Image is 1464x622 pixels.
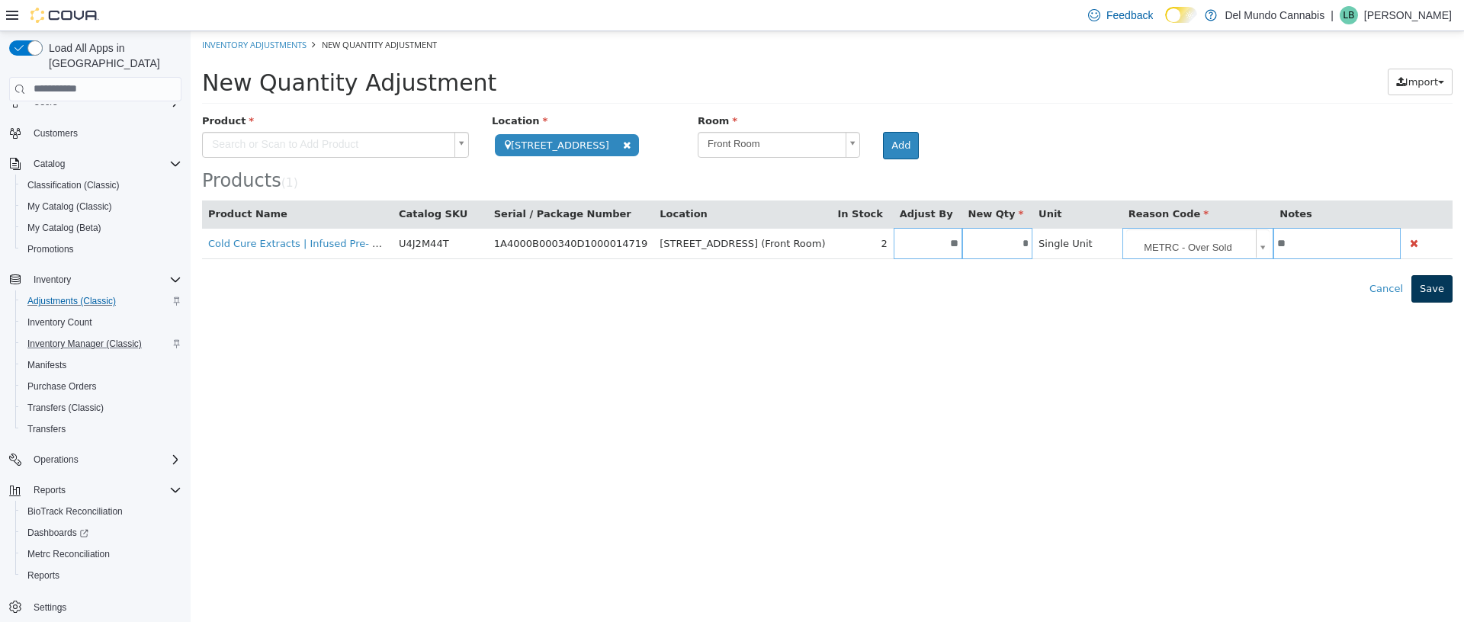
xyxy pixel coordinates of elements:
a: METRC - Over Sold [936,198,1080,227]
button: Import [1197,37,1262,65]
small: ( ) [91,145,108,159]
span: Adjustments (Classic) [27,295,116,307]
span: New Qty [778,177,833,188]
button: Metrc Reconciliation [15,543,188,565]
span: Settings [27,597,181,616]
span: Transfers [21,420,181,438]
span: [STREET_ADDRESS] (Front Room) [469,207,634,218]
button: Notes [1089,175,1124,191]
a: Adjustments (Classic) [21,292,122,310]
span: My Catalog (Classic) [27,200,112,213]
a: Inventory Count [21,313,98,332]
button: My Catalog (Beta) [15,217,188,239]
span: Inventory Count [27,316,92,329]
button: Inventory [3,269,188,290]
td: 2 [640,197,702,228]
p: Del Mundo Cannabis [1225,6,1324,24]
button: Adjustments (Classic) [15,290,188,312]
button: In Stock [647,175,695,191]
span: Manifests [27,359,66,371]
span: Operations [27,450,181,469]
button: Catalog [3,153,188,175]
button: Classification (Classic) [15,175,188,196]
span: Adjustments (Classic) [21,292,181,310]
p: [PERSON_NAME] [1364,6,1452,24]
a: My Catalog (Classic) [21,197,118,216]
span: Room [507,84,547,95]
a: Dashboards [21,524,95,542]
button: Serial / Package Number [303,175,444,191]
span: Products [11,139,91,160]
span: Dashboards [21,524,181,542]
a: Dashboards [15,522,188,543]
span: Catalog [34,158,65,170]
a: Customers [27,124,84,143]
span: Search or Scan to Add Product [12,101,258,126]
span: Customers [34,127,78,139]
a: Purchase Orders [21,377,103,396]
span: My Catalog (Classic) [21,197,181,216]
span: Classification (Classic) [27,179,120,191]
button: Cancel [1170,244,1221,271]
button: My Catalog (Classic) [15,196,188,217]
span: Metrc Reconciliation [27,548,110,560]
a: Transfers [21,420,72,438]
button: Promotions [15,239,188,260]
button: Transfers [15,418,188,440]
a: Cold Cure Extracts | Infused Pre- Roll - Banana Cream Soda [18,207,310,218]
span: Front Room [508,101,649,125]
a: Inventory Adjustments [11,8,116,19]
button: Delete Product [1216,204,1231,221]
a: Inventory Manager (Classic) [21,335,148,353]
span: Reports [21,566,181,585]
button: Unit [848,175,874,191]
button: Inventory Count [15,312,188,333]
button: Purchase Orders [15,376,188,397]
span: Promotions [21,240,181,258]
button: Reports [3,479,188,501]
span: Catalog [27,155,181,173]
td: 1A4000B000340D1000014719 [297,197,464,228]
span: Inventory Count [21,313,181,332]
button: Operations [27,450,85,469]
a: Search or Scan to Add Product [11,101,278,127]
span: Transfers (Classic) [27,402,104,414]
span: Purchase Orders [27,380,97,393]
button: Location [469,175,519,191]
span: LB [1344,6,1355,24]
span: Import [1215,45,1247,56]
span: Dark Mode [1165,23,1166,24]
a: Settings [27,598,72,617]
div: Luis Baez [1340,6,1358,24]
a: Manifests [21,356,72,374]
img: Cova [30,8,99,23]
button: Transfers (Classic) [15,397,188,418]
span: Classification (Classic) [21,176,181,194]
button: Reports [27,481,72,499]
span: [STREET_ADDRESS] [304,103,448,125]
button: Catalog [27,155,71,173]
button: Product Name [18,175,100,191]
a: Classification (Classic) [21,176,126,194]
button: Catalog SKU [208,175,280,191]
span: Inventory Manager (Classic) [21,335,181,353]
span: Product [11,84,63,95]
button: Adjust By [709,175,766,191]
span: My Catalog (Beta) [27,222,101,234]
span: Inventory [34,274,71,286]
span: 1 [95,145,103,159]
span: Settings [34,601,66,614]
span: Manifests [21,356,181,374]
a: Metrc Reconciliation [21,545,116,563]
span: Reports [34,484,66,496]
span: Promotions [27,243,74,255]
span: Reports [27,569,59,582]
span: METRC - Over Sold [936,198,1060,229]
button: Reports [15,565,188,586]
span: Feedback [1106,8,1153,23]
span: Transfers [27,423,66,435]
span: New Quantity Adjustment [131,8,246,19]
a: BioTrack Reconciliation [21,502,129,521]
a: Front Room [507,101,669,127]
span: Reports [27,481,181,499]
